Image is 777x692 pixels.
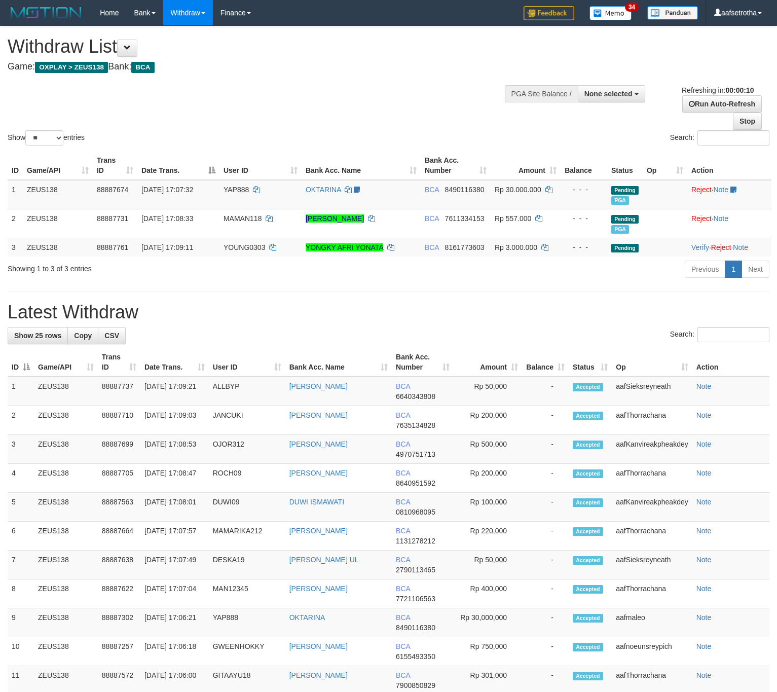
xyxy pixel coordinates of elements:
a: Reject [691,214,712,223]
td: ZEUS138 [23,238,93,257]
span: [DATE] 17:08:33 [141,214,193,223]
input: Search: [697,327,769,342]
td: [DATE] 17:07:49 [140,551,209,579]
img: panduan.png [647,6,698,20]
a: Note [696,411,712,419]
td: · [687,209,771,238]
a: Stop [733,113,762,130]
span: BCA [396,411,410,419]
a: Reject [711,243,731,251]
span: BCA [425,243,439,251]
td: [DATE] 17:08:47 [140,464,209,493]
span: Accepted [573,441,603,449]
span: BCA [425,214,439,223]
a: OKTARINA [306,186,341,194]
span: [DATE] 17:07:32 [141,186,193,194]
div: Showing 1 to 3 of 3 entries [8,260,316,274]
td: - [522,579,569,608]
a: Note [733,243,748,251]
a: DUWI ISMAWATI [289,498,344,506]
td: Rp 200,000 [454,464,522,493]
td: aafKanvireakpheakdey [612,493,692,522]
td: aafmaleo [612,608,692,637]
a: Next [742,261,769,278]
span: Accepted [573,614,603,623]
td: [DATE] 17:09:03 [140,406,209,435]
span: 88887674 [97,186,128,194]
th: Date Trans.: activate to sort column ascending [140,348,209,377]
th: Bank Acc. Name: activate to sort column ascending [285,348,392,377]
td: Rp 220,000 [454,522,522,551]
td: ZEUS138 [34,493,98,522]
span: Accepted [573,383,603,391]
strong: 00:00:10 [725,86,754,94]
td: Rp 500,000 [454,435,522,464]
span: Accepted [573,585,603,594]
span: BCA [396,469,410,477]
span: BCA [396,585,410,593]
span: [DATE] 17:09:11 [141,243,193,251]
span: Copy 8490116380 to clipboard [396,624,435,632]
div: - - - [565,213,603,224]
h1: Withdraw List [8,37,508,57]
td: aafSieksreyneath [612,377,692,406]
td: 88887257 [98,637,140,666]
th: User ID: activate to sort column ascending [209,348,285,377]
span: Copy 8640951592 to clipboard [396,479,435,487]
a: CSV [98,327,126,344]
td: aafThorrachana [612,464,692,493]
th: Status [607,151,643,180]
td: 88887705 [98,464,140,493]
span: BCA [425,186,439,194]
td: 88887563 [98,493,140,522]
a: Note [696,498,712,506]
td: 88887699 [98,435,140,464]
a: [PERSON_NAME] [289,382,348,390]
td: Rp 200,000 [454,406,522,435]
td: 4 [8,464,34,493]
td: 6 [8,522,34,551]
h4: Game: Bank: [8,62,508,72]
span: BCA [396,642,410,650]
td: YAP888 [209,608,285,637]
td: ZEUS138 [34,608,98,637]
th: Balance: activate to sort column ascending [522,348,569,377]
a: Note [696,382,712,390]
span: Pending [611,244,639,252]
span: Accepted [573,672,603,680]
button: None selected [578,85,645,102]
th: Balance [561,151,607,180]
a: [PERSON_NAME] [289,642,348,650]
td: aafThorrachana [612,406,692,435]
span: Rp 3.000.000 [495,243,537,251]
a: Note [696,469,712,477]
td: ZEUS138 [34,579,98,608]
td: 9 [8,608,34,637]
span: Copy 8490116380 to clipboard [445,186,485,194]
span: Accepted [573,527,603,536]
a: Note [696,671,712,679]
td: 2 [8,406,34,435]
td: ZEUS138 [23,209,93,238]
span: BCA [396,527,410,535]
a: Note [696,527,712,535]
span: Accepted [573,498,603,507]
a: Show 25 rows [8,327,68,344]
span: Copy 4970751713 to clipboard [396,450,435,458]
td: - [522,637,569,666]
span: Copy 6640343808 to clipboard [396,392,435,400]
td: 8 [8,579,34,608]
a: Reject [691,186,712,194]
td: 10 [8,637,34,666]
td: MAMARIKA212 [209,522,285,551]
a: [PERSON_NAME] [289,440,348,448]
span: BCA [396,613,410,622]
span: BCA [396,498,410,506]
span: Pending [611,186,639,195]
a: [PERSON_NAME] [289,671,348,679]
th: Amount: activate to sort column ascending [491,151,561,180]
div: PGA Site Balance / [505,85,578,102]
img: MOTION_logo.png [8,5,85,20]
span: MAMAN118 [224,214,262,223]
span: Copy 7900850829 to clipboard [396,681,435,689]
